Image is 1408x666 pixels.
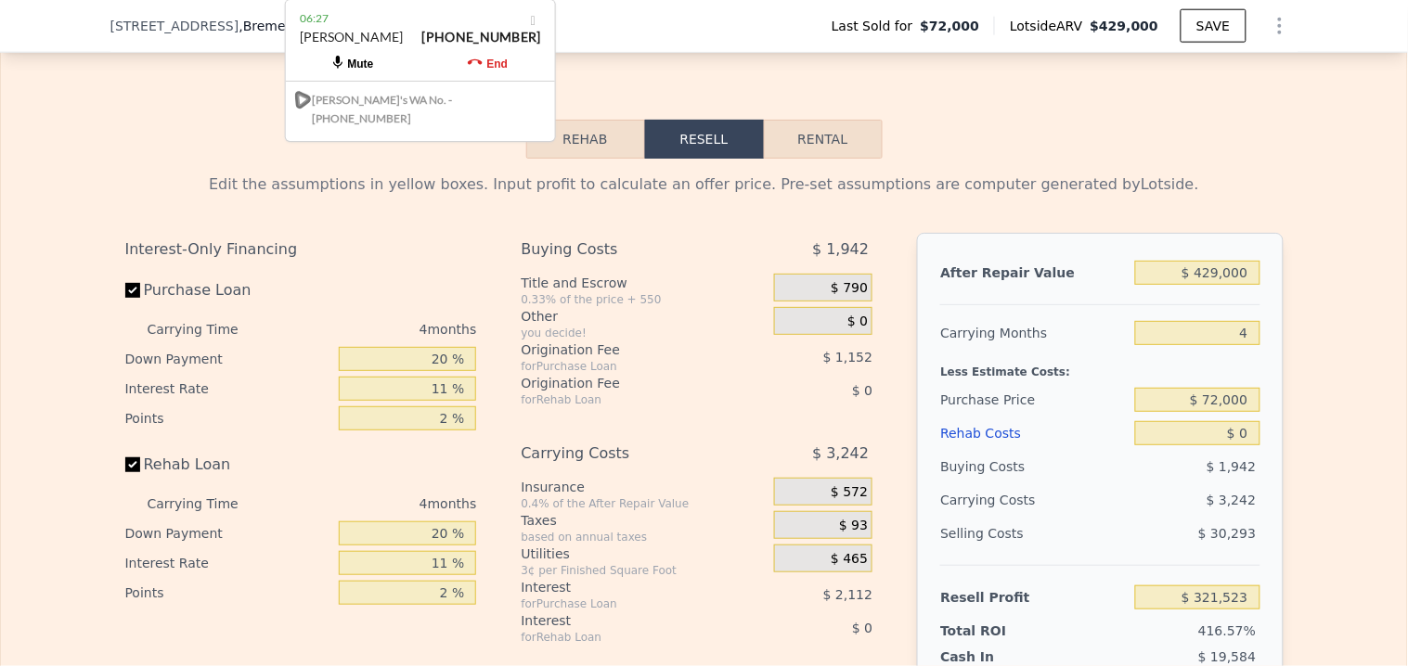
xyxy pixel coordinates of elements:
div: Selling Costs [940,517,1128,550]
div: Points [125,578,332,608]
span: $ 3,242 [1207,493,1256,507]
button: Show Options [1261,7,1298,45]
span: $429,000 [1091,19,1159,33]
input: Purchase Loan [125,283,140,298]
span: $ 93 [839,518,868,534]
input: Rehab Loan [125,457,140,472]
span: [STREET_ADDRESS] [110,17,239,35]
div: you decide! [521,326,767,340]
div: Buying Costs [940,450,1128,483]
div: for Purchase Loan [521,359,728,374]
div: Carrying Costs [940,483,1056,517]
div: 3¢ per Finished Square Foot [521,563,767,578]
div: Title and Escrow [521,274,767,292]
div: Down Payment [125,519,332,548]
div: 4 months [276,314,477,344]
span: $ 19,584 [1198,649,1256,664]
span: $ 0 [847,314,868,330]
span: $72,000 [921,17,980,35]
span: 416.57% [1198,623,1256,638]
span: Last Sold for [832,17,921,35]
div: Other [521,307,767,326]
div: 0.4% of the After Repair Value [521,496,767,511]
div: After Repair Value [940,256,1128,289]
div: Down Payment [125,344,332,374]
span: $ 0 [852,383,872,398]
label: Purchase Loan [125,274,332,307]
div: Interest Rate [125,548,332,578]
span: $ 572 [831,484,868,501]
div: based on annual taxes [521,530,767,544]
div: Carrying Time [148,314,268,344]
div: 4 months [276,489,477,519]
span: $ 2,112 [823,587,872,602]
span: $ 3,242 [812,437,869,470]
span: , Bremerton [239,17,382,35]
div: Carrying Months [940,316,1128,350]
span: $ 1,942 [812,233,869,266]
label: Rehab Loan [125,448,332,481]
div: Interest-Only Financing [125,233,477,266]
span: $ 1,942 [1207,459,1256,474]
div: 0.33% of the price + 550 [521,292,767,307]
div: Total ROI [940,621,1056,640]
div: for Rehab Loan [521,392,728,407]
div: Interest [521,578,728,596]
span: $ 0 [852,621,872,635]
div: Buying Costs [521,233,728,266]
div: Origination Fee [521,340,728,359]
div: Less Estimate Costs: [940,350,1259,383]
button: Rental [764,120,883,159]
div: Carrying Costs [521,437,728,470]
span: Lotside ARV [1010,17,1090,35]
div: Insurance [521,478,767,496]
div: Interest [521,611,728,630]
div: Utilities [521,544,767,563]
div: for Purchase Loan [521,596,728,611]
div: Rehab Costs [940,416,1128,450]
button: Rehab [526,120,645,159]
div: Points [125,403,332,433]
button: Resell [645,120,764,159]
div: Taxes [521,511,767,530]
button: SAVE [1181,9,1246,43]
div: for Rehab Loan [521,630,728,645]
div: Resell Profit [940,581,1128,614]
span: $ 465 [831,551,868,568]
span: $ 1,152 [823,350,872,365]
div: Edit the assumptions in yellow boxes. Input profit to calculate an offer price. Pre-set assumptio... [125,173,1284,196]
div: Cash In [940,647,1056,666]
div: Carrying Time [148,489,268,519]
div: Interest Rate [125,374,332,403]
span: $ 30,293 [1198,526,1256,541]
div: Purchase Price [940,383,1128,416]
span: $ 790 [831,280,868,297]
div: Origination Fee [521,374,728,392]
